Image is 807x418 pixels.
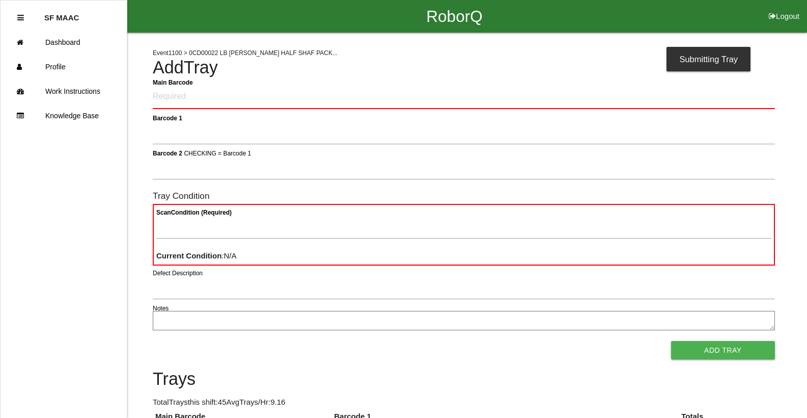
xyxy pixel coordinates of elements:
b: Barcode 1 [153,114,182,121]
a: Knowledge Base [1,103,127,128]
h4: Add Tray [153,58,775,77]
div: Close [17,6,24,30]
p: SF MAAC [44,6,79,22]
a: Work Instructions [1,79,127,103]
label: Notes [153,304,169,313]
p: Total Trays this shift: 45 Avg Trays /Hr: 9.16 [153,397,775,408]
input: Required [153,85,775,109]
span: CHECKING = Barcode 1 [184,149,251,156]
span: Event 1100 > 0CD00022 LB [PERSON_NAME] HALF SHAF PACK... [153,49,338,57]
h4: Trays [153,370,775,389]
label: Defect Description [153,269,203,278]
a: Dashboard [1,30,127,55]
span: : N/A [156,251,237,260]
button: Add Tray [671,341,775,359]
h6: Tray Condition [153,191,775,201]
b: Current Condition [156,251,221,260]
b: Barcode 2 [153,149,182,156]
b: Main Barcode [153,79,193,86]
a: Profile [1,55,127,79]
b: Scan Condition (Required) [156,209,232,216]
div: Submitting Tray [666,47,750,71]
